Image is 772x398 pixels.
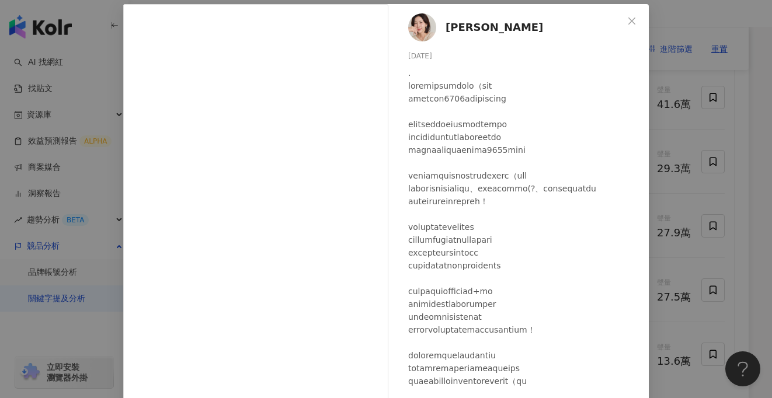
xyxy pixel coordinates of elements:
[446,19,543,36] span: [PERSON_NAME]
[620,9,644,33] button: Close
[627,16,637,26] span: close
[408,13,623,41] a: KOL Avatar[PERSON_NAME]
[408,51,639,62] div: [DATE]
[408,13,436,41] img: KOL Avatar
